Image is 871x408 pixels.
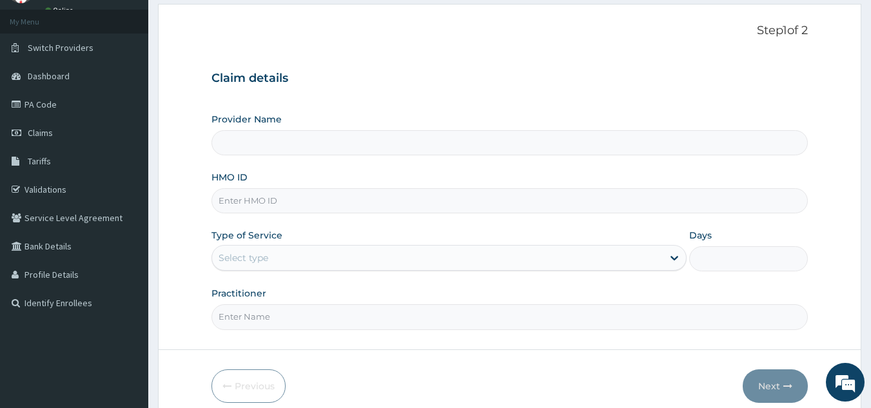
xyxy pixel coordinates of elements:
[211,369,286,403] button: Previous
[219,251,268,264] div: Select type
[211,171,248,184] label: HMO ID
[211,24,808,38] p: Step 1 of 2
[743,369,808,403] button: Next
[211,304,808,329] input: Enter Name
[211,113,282,126] label: Provider Name
[211,287,266,300] label: Practitioner
[28,127,53,139] span: Claims
[211,72,808,86] h3: Claim details
[28,42,93,53] span: Switch Providers
[28,155,51,167] span: Tariffs
[45,6,76,15] a: Online
[689,229,712,242] label: Days
[211,229,282,242] label: Type of Service
[28,70,70,82] span: Dashboard
[211,188,808,213] input: Enter HMO ID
